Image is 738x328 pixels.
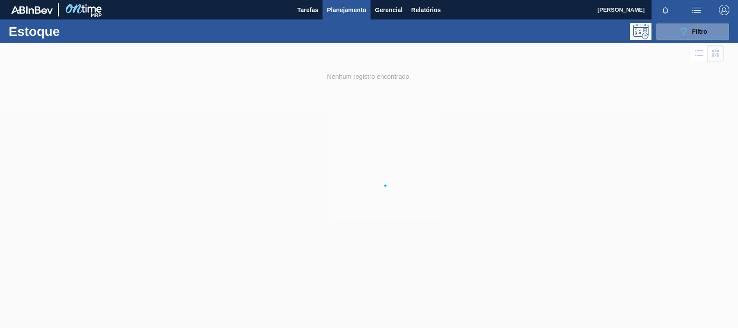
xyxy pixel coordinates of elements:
span: Relatórios [411,5,441,15]
span: Tarefas [297,5,318,15]
span: Planejamento [327,5,366,15]
span: Filtro [692,28,707,35]
span: Gerencial [375,5,403,15]
button: Notificações [652,4,679,16]
button: Filtro [656,23,729,40]
img: TNhmsLtSVTkK8tSr43FrP2fwEKptu5GPRR3wAAAABJRU5ErkJggg== [11,6,53,14]
div: Pogramando: nenhum usuário selecionado [630,23,652,40]
img: userActions [691,5,702,15]
h1: Estoque [9,26,135,36]
img: Logout [719,5,729,15]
